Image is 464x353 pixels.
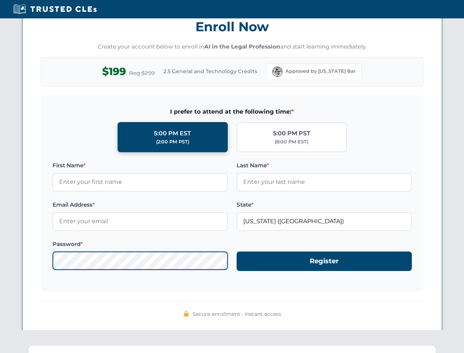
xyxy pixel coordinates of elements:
[154,129,191,138] div: 5:00 PM EST
[285,68,356,75] span: Approved by [US_STATE] Bar
[163,67,257,75] span: 2.5 General and Technology Credits
[102,63,126,80] span: $199
[129,69,155,78] span: Reg $299
[237,252,412,271] button: Register
[53,161,228,170] label: First Name
[41,15,424,38] h3: Enroll Now
[183,311,189,317] img: 🔒
[237,161,412,170] label: Last Name
[53,173,228,191] input: Enter your first name
[237,173,412,191] input: Enter your last name
[193,310,281,318] span: Secure enrollment • Instant access
[272,67,283,77] img: Florida Bar
[273,129,310,138] div: 5:00 PM PST
[53,240,228,249] label: Password
[204,43,280,50] strong: AI in the Legal Profession
[11,4,99,15] img: Trusted CLEs
[237,212,412,231] input: Florida (FL)
[237,200,412,209] label: State
[53,200,228,209] label: Email Address
[53,212,228,231] input: Enter your email
[156,138,189,146] div: (2:00 PM PST)
[41,43,424,51] p: Create your account below to enroll in and start learning immediately.
[275,138,308,146] div: (8:00 PM EST)
[53,107,412,117] span: I prefer to attend at the following time:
